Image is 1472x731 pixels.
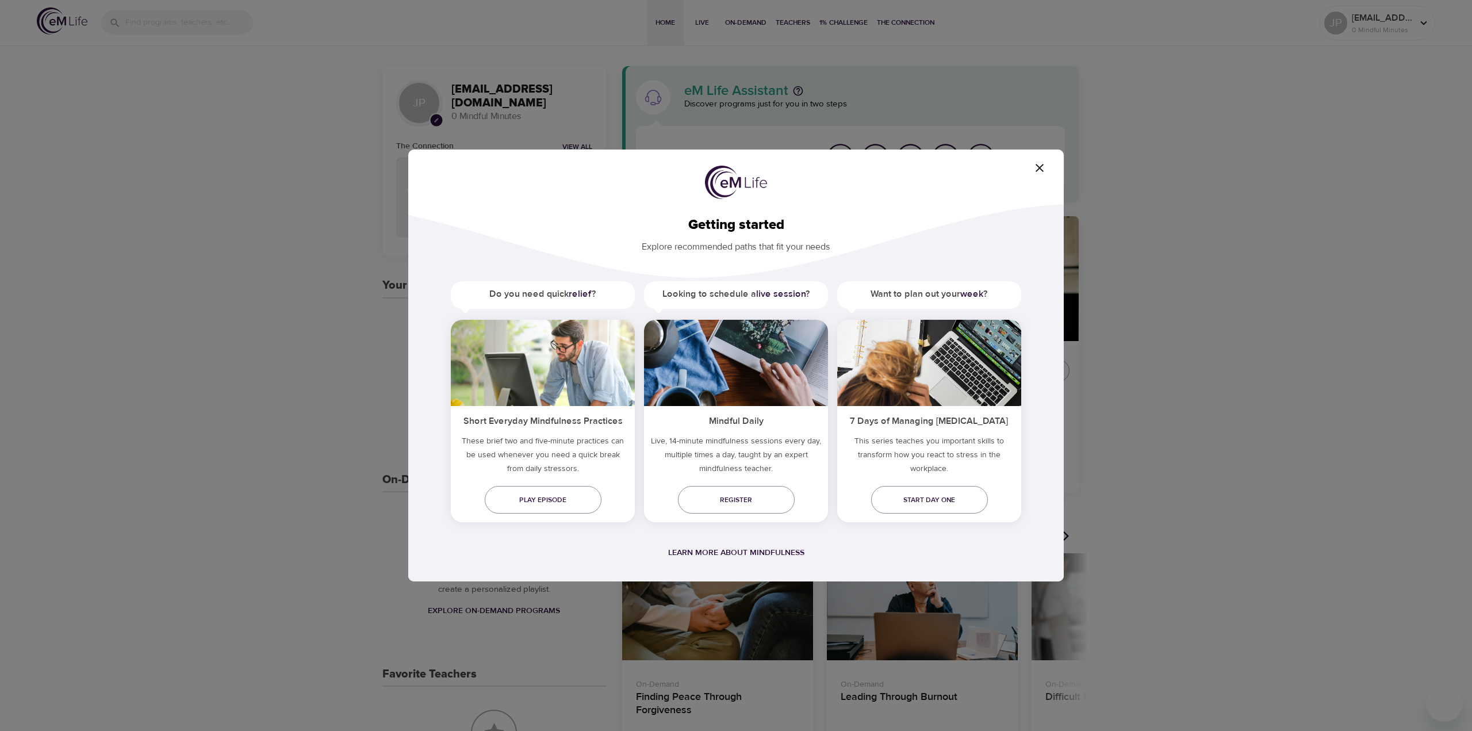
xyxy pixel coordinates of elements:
a: Start day one [871,486,988,514]
span: Start day one [880,494,979,506]
p: This series teaches you important skills to transform how you react to stress in the workplace. [837,434,1021,480]
a: live session [756,288,806,300]
a: week [960,288,983,300]
h5: These brief two and five-minute practices can be used whenever you need a quick break from daily ... [451,434,635,480]
h2: Getting started [427,217,1045,234]
a: Learn more about mindfulness [668,548,804,558]
a: Register [678,486,795,514]
span: Register [687,494,785,506]
p: Explore recommended paths that fit your needs [427,234,1045,254]
p: Live, 14-minute mindfulness sessions every day, multiple times a day, taught by an expert mindful... [644,434,828,480]
a: Play episode [485,486,601,514]
h5: Do you need quick ? [451,281,635,307]
h5: Mindful Daily [644,406,828,434]
span: Play episode [494,494,592,506]
img: ims [644,320,828,406]
h5: Looking to schedule a ? [644,281,828,307]
h5: Short Everyday Mindfulness Practices [451,406,635,434]
img: ims [837,320,1021,406]
h5: Want to plan out your ? [837,281,1021,307]
img: logo [705,166,767,199]
a: relief [569,288,592,300]
h5: 7 Days of Managing [MEDICAL_DATA] [837,406,1021,434]
img: ims [451,320,635,406]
